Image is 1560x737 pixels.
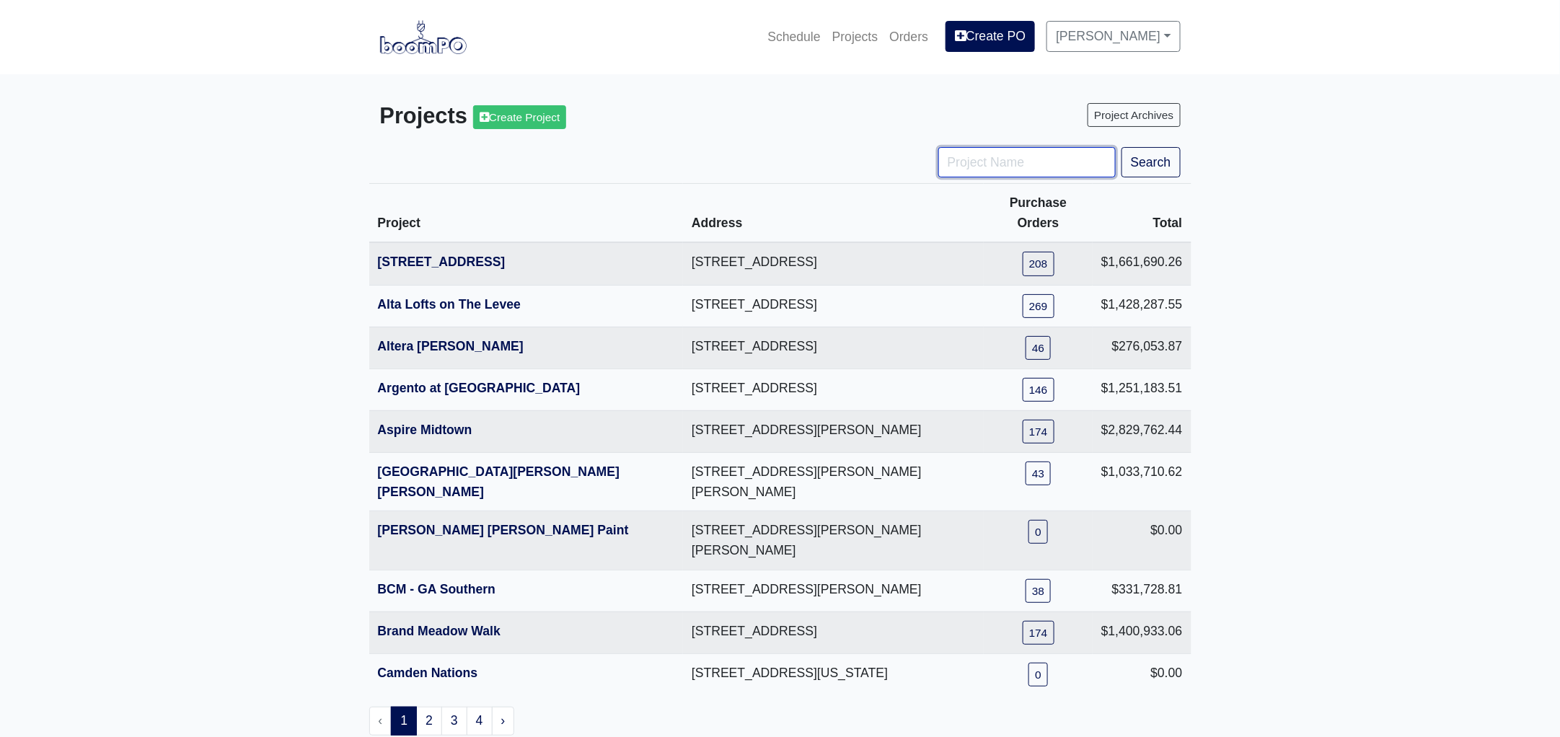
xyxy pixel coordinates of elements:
a: Altera [PERSON_NAME] [378,339,524,353]
a: [GEOGRAPHIC_DATA][PERSON_NAME][PERSON_NAME] [378,464,620,499]
h3: Projects [380,103,770,130]
td: [STREET_ADDRESS] [683,327,984,368]
td: $1,661,690.26 [1093,242,1191,285]
a: 208 [1023,252,1054,275]
a: 43 [1026,462,1051,485]
a: Orders [883,21,934,53]
a: Argento at [GEOGRAPHIC_DATA] [378,381,581,395]
td: [STREET_ADDRESS][US_STATE] [683,653,984,695]
a: 146 [1023,378,1054,402]
td: [STREET_ADDRESS] [683,368,984,410]
a: [STREET_ADDRESS] [378,255,506,269]
a: Schedule [762,21,826,53]
input: Project Name [938,147,1116,177]
td: [STREET_ADDRESS] [683,242,984,285]
td: $276,053.87 [1093,327,1191,368]
a: 174 [1023,621,1054,645]
a: [PERSON_NAME] [PERSON_NAME] Paint [378,523,629,537]
td: [STREET_ADDRESS][PERSON_NAME] [683,570,984,612]
span: 1 [391,707,417,736]
a: Next » [492,707,515,736]
a: 4 [467,707,493,736]
td: [STREET_ADDRESS] [683,612,984,653]
a: 0 [1028,520,1048,544]
a: 3 [441,707,467,736]
a: 46 [1026,336,1051,360]
a: 269 [1023,294,1054,318]
a: Camden Nations [378,666,478,680]
button: Search [1121,147,1181,177]
a: [PERSON_NAME] [1046,21,1180,51]
a: Project Archives [1088,103,1180,127]
a: Projects [827,21,884,53]
a: 38 [1026,579,1051,603]
th: Total [1093,184,1191,243]
img: boomPO [380,20,467,53]
td: $2,829,762.44 [1093,410,1191,452]
td: $1,033,710.62 [1093,453,1191,511]
a: 174 [1023,420,1054,443]
td: $1,251,183.51 [1093,368,1191,410]
a: BCM - GA Southern [378,582,496,596]
td: [STREET_ADDRESS][PERSON_NAME][PERSON_NAME] [683,511,984,570]
a: 2 [416,707,442,736]
a: Alta Lofts on The Levee [378,297,521,312]
td: $1,428,287.55 [1093,285,1191,327]
a: Aspire Midtown [378,423,472,437]
td: [STREET_ADDRESS][PERSON_NAME] [683,410,984,452]
a: Brand Meadow Walk [378,624,501,638]
td: [STREET_ADDRESS][PERSON_NAME][PERSON_NAME] [683,453,984,511]
li: « Previous [369,707,392,736]
th: Purchase Orders [984,184,1093,243]
th: Project [369,184,684,243]
a: 0 [1028,663,1048,687]
td: $0.00 [1093,511,1191,570]
a: Create Project [473,105,566,129]
th: Address [683,184,984,243]
a: Create PO [946,21,1035,51]
td: [STREET_ADDRESS] [683,285,984,327]
td: $331,728.81 [1093,570,1191,612]
td: $0.00 [1093,653,1191,695]
td: $1,400,933.06 [1093,612,1191,653]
